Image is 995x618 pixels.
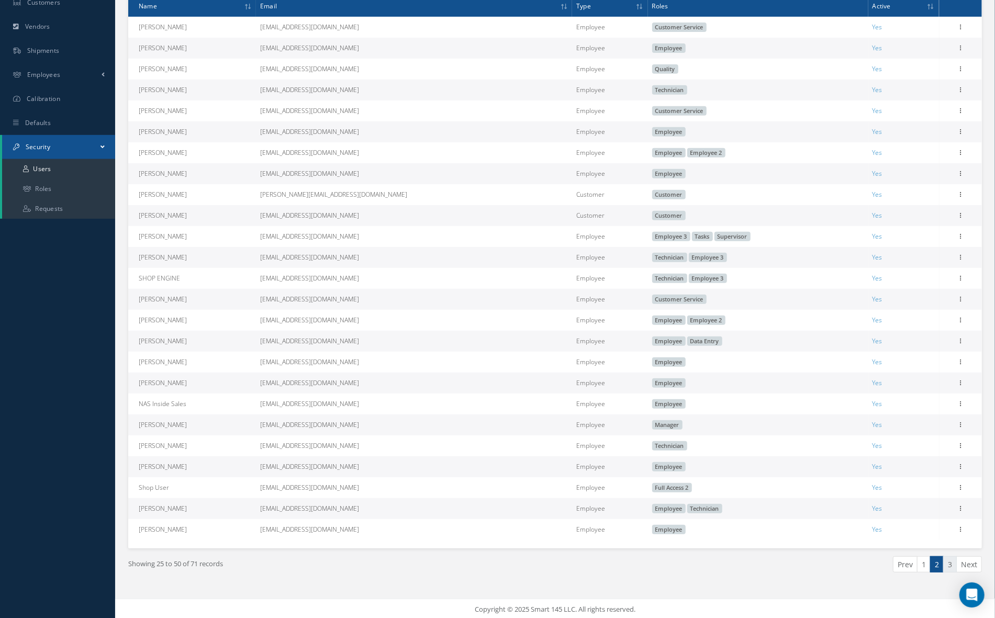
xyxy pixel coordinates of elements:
td: Employee [572,477,647,498]
td: Employee [572,247,647,268]
span: Customer Service [652,295,707,304]
span: Technician [652,441,687,451]
span: Yes [873,399,882,408]
td: [PERSON_NAME] [128,38,256,59]
td: [EMAIL_ADDRESS][DOMAIN_NAME] [256,59,572,80]
span: Yes [873,316,882,324]
td: [PERSON_NAME] [128,80,256,100]
td: [EMAIL_ADDRESS][DOMAIN_NAME] [256,38,572,59]
span: Yes [873,336,882,345]
span: Manager [652,420,683,430]
span: Employee [652,127,686,137]
span: Technician [652,253,687,262]
span: Yes [873,85,882,94]
span: Technician [652,274,687,283]
td: [EMAIL_ADDRESS][DOMAIN_NAME] [256,373,572,394]
td: [PERSON_NAME] [128,205,256,226]
span: Employee [652,43,686,53]
td: [PERSON_NAME] [128,331,256,352]
span: Employee 2 [687,316,725,325]
td: [EMAIL_ADDRESS][DOMAIN_NAME] [256,394,572,414]
td: Employee [572,226,647,247]
td: [EMAIL_ADDRESS][DOMAIN_NAME] [256,310,572,331]
span: Yes [873,504,882,513]
td: [EMAIL_ADDRESS][DOMAIN_NAME] [256,121,572,142]
td: Employee [572,519,647,540]
td: Employee [572,100,647,121]
span: Yes [873,169,882,178]
td: [EMAIL_ADDRESS][DOMAIN_NAME] [256,100,572,121]
td: [PERSON_NAME] [128,414,256,435]
td: Employee [572,121,647,142]
span: Yes [873,483,882,492]
td: [PERSON_NAME] [128,59,256,80]
span: Yes [873,420,882,429]
td: [PERSON_NAME] [128,519,256,540]
td: [EMAIL_ADDRESS][DOMAIN_NAME] [256,80,572,100]
td: Employee [572,17,647,38]
span: Customer [652,211,686,220]
span: Yes [873,190,882,199]
td: Employee [572,268,647,289]
td: [PERSON_NAME] [128,184,256,205]
td: [PERSON_NAME] [128,226,256,247]
td: [EMAIL_ADDRESS][DOMAIN_NAME] [256,498,572,519]
td: SHOP ENGINE [128,268,256,289]
span: Employee [652,399,686,409]
a: 2 [930,556,944,572]
td: [EMAIL_ADDRESS][DOMAIN_NAME] [256,331,572,352]
span: Employee [652,148,686,158]
span: Name [139,1,157,10]
span: Customer Service [652,106,707,116]
td: Employee [572,310,647,331]
span: Employee [652,336,686,346]
span: Yes [873,525,882,534]
span: Roles [652,1,668,10]
td: Employee [572,59,647,80]
td: [PERSON_NAME] [128,352,256,373]
span: Yes [873,106,882,115]
span: Employee 3 [652,232,690,241]
td: Shop User [128,477,256,498]
td: [PERSON_NAME] [128,163,256,184]
td: [PERSON_NAME] [128,373,256,394]
span: Yes [873,378,882,387]
div: Copyright © 2025 Smart 145 LLC. All rights reserved. [126,604,985,615]
td: Employee [572,163,647,184]
td: [EMAIL_ADDRESS][DOMAIN_NAME] [256,414,572,435]
td: [PERSON_NAME] [128,310,256,331]
td: Employee [572,331,647,352]
td: Employee [572,289,647,310]
td: Employee [572,38,647,59]
td: [EMAIL_ADDRESS][DOMAIN_NAME] [256,205,572,226]
td: [PERSON_NAME] [128,289,256,310]
td: Employee [572,394,647,414]
span: Quality [652,64,678,74]
td: [PERSON_NAME] [128,142,256,163]
td: Employee [572,80,647,100]
span: Data Entry [687,336,722,346]
span: Yes [873,441,882,450]
span: Type [576,1,591,10]
td: [EMAIL_ADDRESS][DOMAIN_NAME] [256,435,572,456]
span: Vendors [25,22,50,31]
td: Employee [572,373,647,394]
td: [PERSON_NAME] [128,456,256,477]
span: Employee 3 [689,274,727,283]
td: Employee [572,498,647,519]
span: Employee 2 [687,148,725,158]
span: Customer Service [652,23,707,32]
td: [PERSON_NAME] [128,435,256,456]
span: Shipments [27,46,60,55]
td: [EMAIL_ADDRESS][DOMAIN_NAME] [256,289,572,310]
td: Employee [572,435,647,456]
td: [EMAIL_ADDRESS][DOMAIN_NAME] [256,226,572,247]
td: Employee [572,352,647,373]
a: Security [2,135,115,159]
td: [EMAIL_ADDRESS][DOMAIN_NAME] [256,247,572,268]
span: Employee [652,169,686,178]
span: Yes [873,295,882,304]
span: Yes [873,64,882,73]
td: [EMAIL_ADDRESS][DOMAIN_NAME] [256,17,572,38]
span: Yes [873,127,882,136]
